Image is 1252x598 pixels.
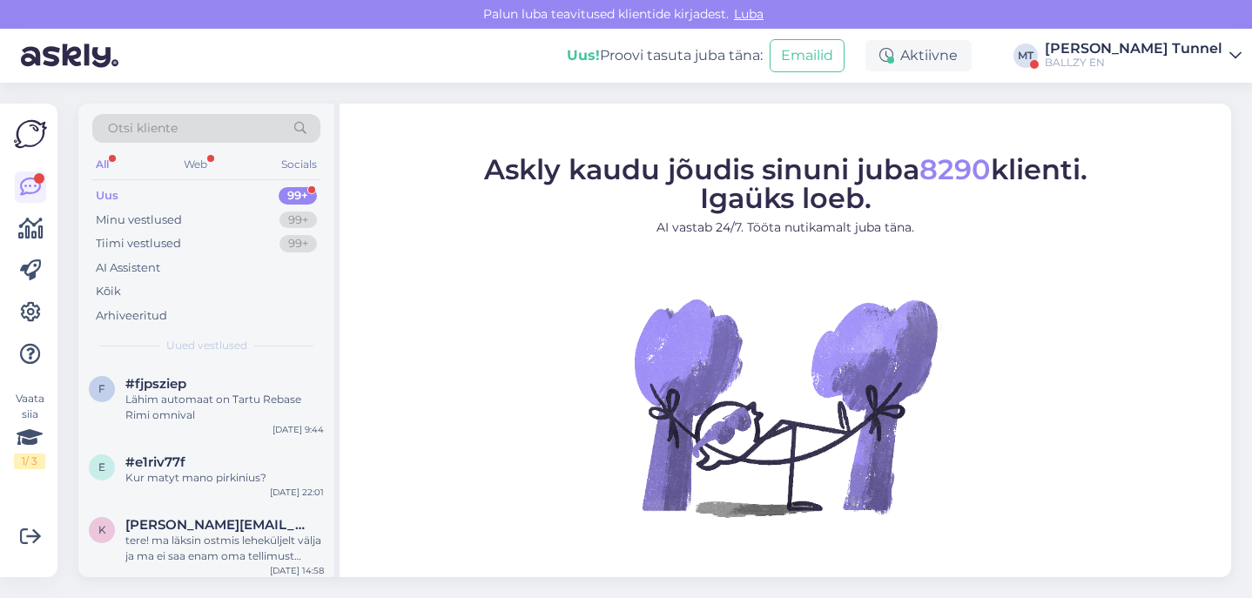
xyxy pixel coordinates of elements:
div: Tiimi vestlused [96,235,181,252]
div: 99+ [279,187,317,205]
span: Otsi kliente [108,119,178,138]
span: #fjpsziep [125,376,186,392]
div: tere! ma läksin ostmis leheküljelt välja ja ma ei saa enam oma tellimust maksta, see ütleb pending. [125,533,324,564]
button: Emailid [770,39,845,72]
span: f [98,382,105,395]
div: BALLZY EN [1045,56,1222,70]
div: Arhiveeritud [96,307,167,325]
div: [DATE] 22:01 [270,486,324,499]
div: MT [1013,44,1038,68]
div: Minu vestlused [96,212,182,229]
span: Uued vestlused [166,338,247,353]
div: Aktiivne [865,40,972,71]
a: [PERSON_NAME] TunnelBALLZY EN [1045,42,1242,70]
div: Socials [278,153,320,176]
span: k [98,523,106,536]
div: Uus [96,187,118,205]
span: Luba [729,6,769,22]
b: Uus! [567,47,600,64]
div: Web [180,153,211,176]
div: 1 / 3 [14,454,45,469]
div: All [92,153,112,176]
div: Kõik [96,283,121,300]
span: karl.viisitamm@gmail.com [125,517,306,533]
div: Proovi tasuta juba täna: [567,45,763,66]
div: AI Assistent [96,259,160,277]
span: Askly kaudu jõudis sinuni juba klienti. Igaüks loeb. [484,151,1087,214]
div: Vaata siia [14,391,45,469]
div: [DATE] 9:44 [273,423,324,436]
div: [PERSON_NAME] Tunnel [1045,42,1222,56]
div: [DATE] 14:58 [270,564,324,577]
img: No Chat active [629,250,942,563]
span: #e1riv77f [125,454,185,470]
span: e [98,460,105,474]
div: Lähim automaat on Tartu Rebase Rimi omnival [125,392,324,423]
div: 99+ [279,235,317,252]
p: AI vastab 24/7. Tööta nutikamalt juba täna. [484,218,1087,236]
div: 99+ [279,212,317,229]
span: 8290 [919,151,991,185]
div: Kur matyt mano pirkinius? [125,470,324,486]
img: Askly Logo [14,118,47,151]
